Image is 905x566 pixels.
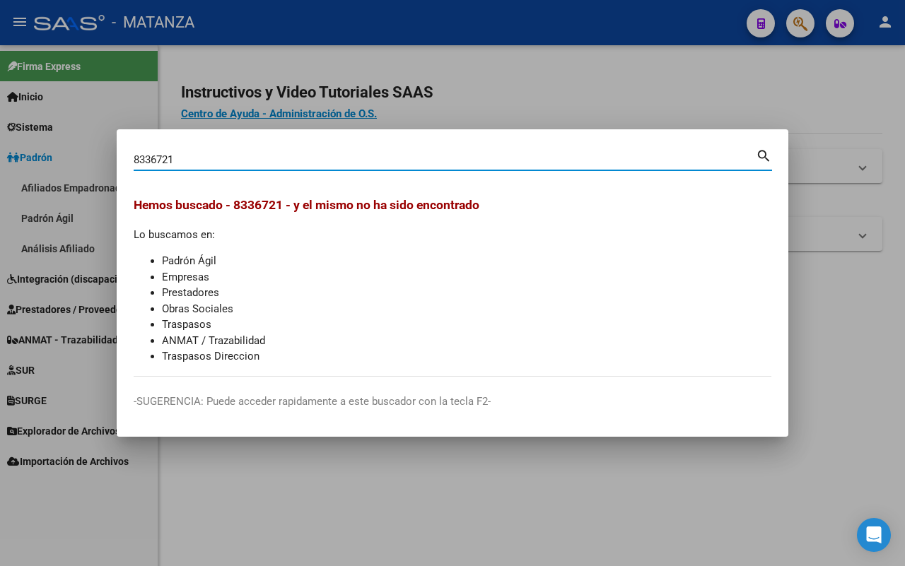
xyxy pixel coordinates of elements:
[134,196,771,365] div: Lo buscamos en:
[134,394,771,410] p: -SUGERENCIA: Puede acceder rapidamente a este buscador con la tecla F2-
[756,146,772,163] mat-icon: search
[162,253,771,269] li: Padrón Ágil
[162,285,771,301] li: Prestadores
[162,269,771,285] li: Empresas
[134,198,479,212] span: Hemos buscado - 8336721 - y el mismo no ha sido encontrado
[162,317,771,333] li: Traspasos
[857,518,891,552] div: Open Intercom Messenger
[162,333,771,349] li: ANMAT / Trazabilidad
[162,301,771,317] li: Obras Sociales
[162,348,771,365] li: Traspasos Direccion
